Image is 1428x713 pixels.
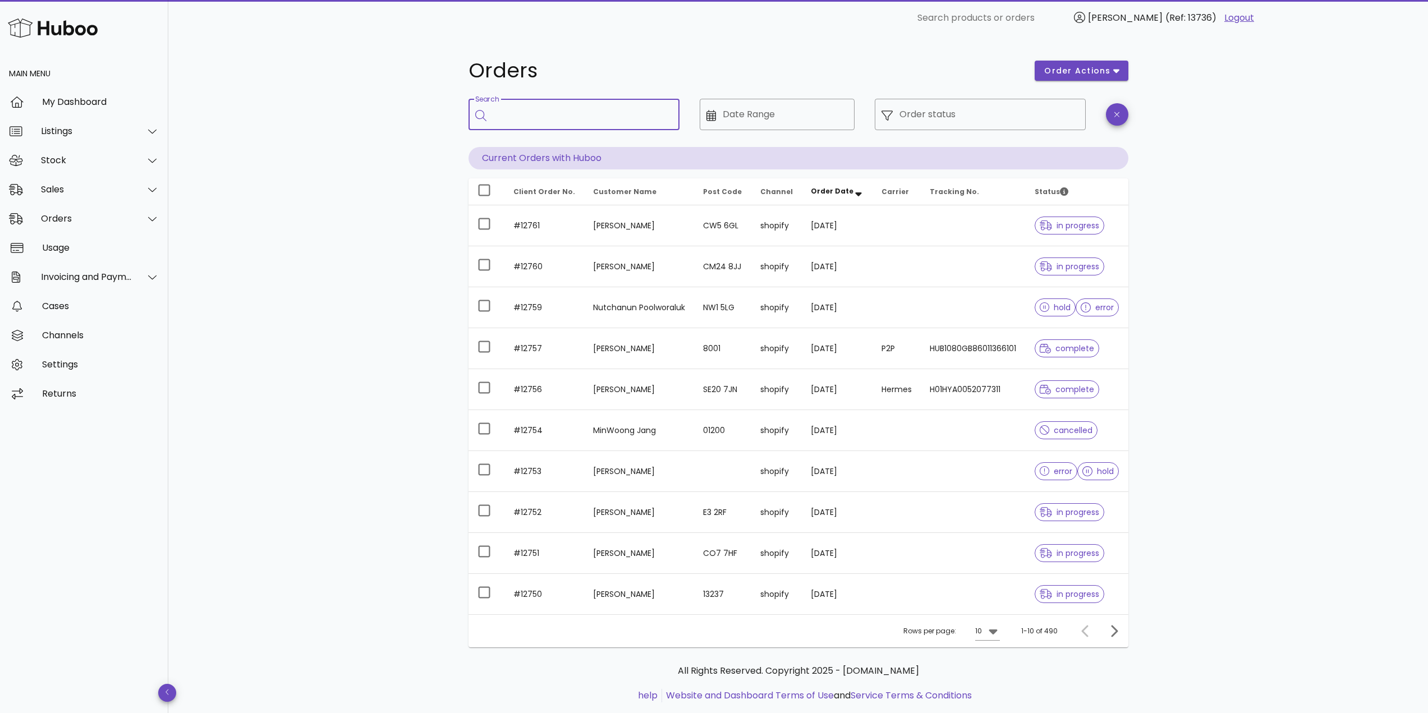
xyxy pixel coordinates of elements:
td: [DATE] [802,410,873,451]
td: shopify [751,246,802,287]
div: Listings [41,126,132,136]
td: [DATE] [802,574,873,614]
td: #12759 [504,287,584,328]
td: [DATE] [802,328,873,369]
p: Current Orders with Huboo [469,147,1128,169]
td: 01200 [694,410,751,451]
td: shopify [751,451,802,492]
td: Hermes [873,369,921,410]
td: CW5 6GL [694,205,751,246]
td: #12751 [504,533,584,574]
td: #12760 [504,246,584,287]
td: [PERSON_NAME] [584,205,695,246]
td: #12761 [504,205,584,246]
div: 10 [975,626,982,636]
span: Tracking No. [930,187,979,196]
span: Post Code [703,187,742,196]
span: error [1040,467,1073,475]
th: Channel [751,178,802,205]
span: Status [1035,187,1068,196]
span: in progress [1040,263,1099,270]
td: CO7 7HF [694,533,751,574]
a: Website and Dashboard Terms of Use [666,689,834,702]
div: Orders [41,213,132,224]
td: #12757 [504,328,584,369]
div: Settings [42,359,159,370]
span: in progress [1040,508,1099,516]
button: order actions [1035,61,1128,81]
span: Channel [760,187,793,196]
td: SE20 7JN [694,369,751,410]
td: [PERSON_NAME] [584,574,695,614]
th: Carrier [873,178,921,205]
td: [PERSON_NAME] [584,369,695,410]
td: [DATE] [802,369,873,410]
th: Tracking No. [921,178,1026,205]
div: Cases [42,301,159,311]
span: hold [1040,303,1071,311]
label: Search [475,95,499,104]
a: Service Terms & Conditions [851,689,972,702]
div: Sales [41,184,132,195]
td: shopify [751,533,802,574]
td: MinWoong Jang [584,410,695,451]
span: order actions [1044,65,1111,77]
td: [DATE] [802,492,873,533]
td: #12756 [504,369,584,410]
span: complete [1040,344,1094,352]
div: 1-10 of 490 [1021,626,1058,636]
span: [PERSON_NAME] [1088,11,1163,24]
span: in progress [1040,222,1099,229]
td: 8001 [694,328,751,369]
td: [PERSON_NAME] [584,533,695,574]
span: hold [1082,467,1114,475]
td: shopify [751,369,802,410]
div: Invoicing and Payments [41,272,132,282]
li: and [662,689,972,702]
div: Usage [42,242,159,253]
td: shopify [751,410,802,451]
th: Order Date: Sorted descending. Activate to remove sorting. [802,178,873,205]
td: [DATE] [802,287,873,328]
span: Carrier [881,187,909,196]
th: Post Code [694,178,751,205]
td: CM24 8JJ [694,246,751,287]
td: shopify [751,287,802,328]
td: HUB1080GB86011366101 [921,328,1026,369]
img: Huboo Logo [8,16,98,40]
div: My Dashboard [42,96,159,107]
td: #12752 [504,492,584,533]
td: [PERSON_NAME] [584,328,695,369]
td: H01HYA0052077311 [921,369,1026,410]
th: Client Order No. [504,178,584,205]
div: Channels [42,330,159,341]
td: [DATE] [802,533,873,574]
td: shopify [751,205,802,246]
div: 10Rows per page: [975,622,1000,640]
th: Status [1026,178,1128,205]
button: Next page [1104,621,1124,641]
td: [PERSON_NAME] [584,246,695,287]
h1: Orders [469,61,1022,81]
td: [DATE] [802,205,873,246]
span: Client Order No. [513,187,575,196]
span: (Ref: 13736) [1165,11,1216,24]
td: [DATE] [802,451,873,492]
td: [PERSON_NAME] [584,451,695,492]
th: Customer Name [584,178,695,205]
span: in progress [1040,590,1099,598]
span: cancelled [1040,426,1093,434]
td: NW1 5LG [694,287,751,328]
span: error [1081,303,1114,311]
td: #12754 [504,410,584,451]
div: Returns [42,388,159,399]
td: Nutchanun Poolworaluk [584,287,695,328]
td: shopify [751,328,802,369]
td: shopify [751,492,802,533]
td: P2P [873,328,921,369]
a: Logout [1224,11,1254,25]
td: E3 2RF [694,492,751,533]
div: Stock [41,155,132,165]
div: Rows per page: [903,615,1000,647]
p: All Rights Reserved. Copyright 2025 - [DOMAIN_NAME] [477,664,1119,678]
